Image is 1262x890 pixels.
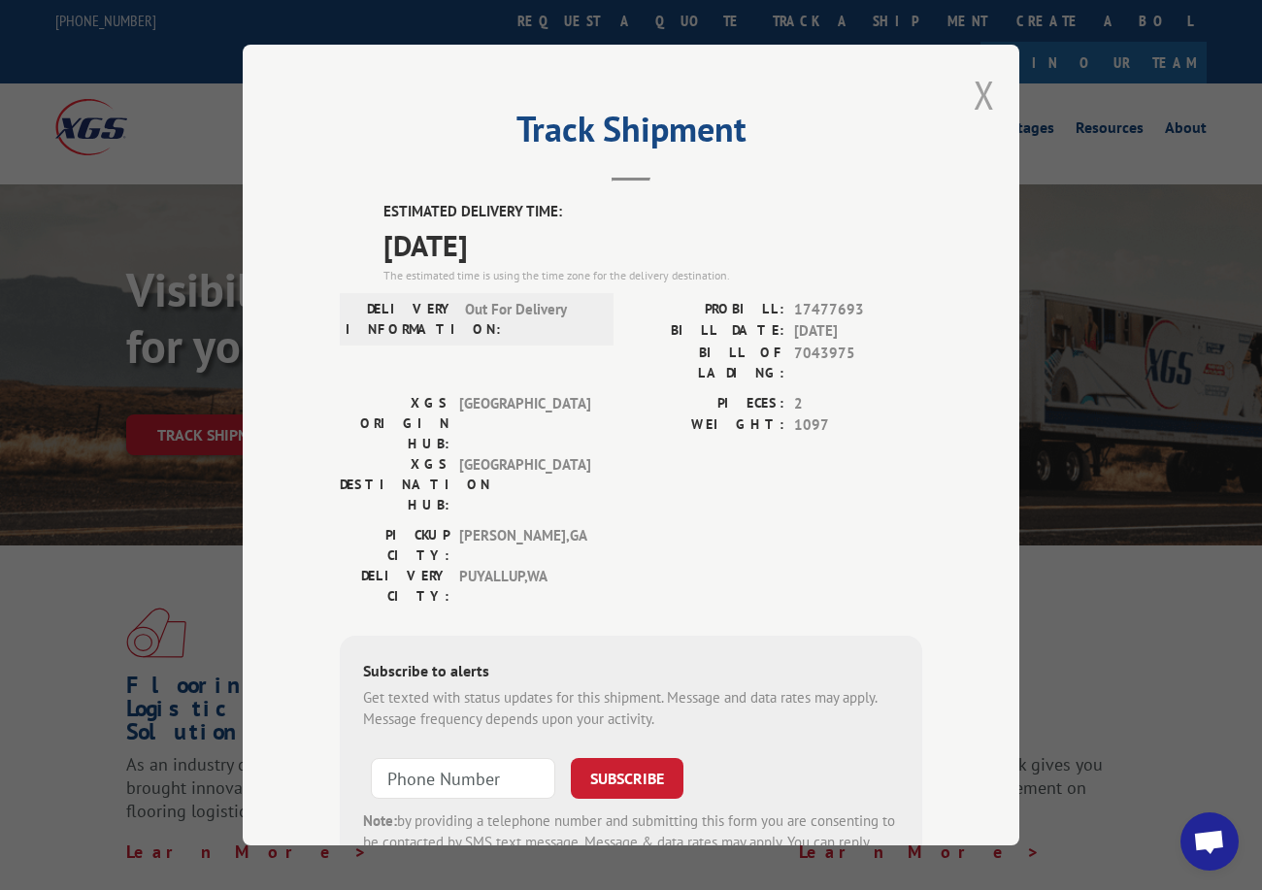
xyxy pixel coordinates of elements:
[371,757,555,798] input: Phone Number
[631,342,784,382] label: BILL OF LADING:
[340,392,449,453] label: XGS ORIGIN HUB:
[459,392,590,453] span: [GEOGRAPHIC_DATA]
[459,453,590,514] span: [GEOGRAPHIC_DATA]
[1180,812,1239,871] div: Open chat
[974,69,995,120] button: Close modal
[794,414,922,437] span: 1097
[340,115,922,152] h2: Track Shipment
[383,201,922,223] label: ESTIMATED DELIVERY TIME:
[571,757,683,798] button: SUBSCRIBE
[383,222,922,266] span: [DATE]
[794,342,922,382] span: 7043975
[465,298,596,339] span: Out For Delivery
[794,392,922,414] span: 2
[340,453,449,514] label: XGS DESTINATION HUB:
[363,658,899,686] div: Subscribe to alerts
[363,686,899,730] div: Get texted with status updates for this shipment. Message and data rates may apply. Message frequ...
[631,392,784,414] label: PIECES:
[363,810,397,829] strong: Note:
[383,266,922,283] div: The estimated time is using the time zone for the delivery destination.
[346,298,455,339] label: DELIVERY INFORMATION:
[459,565,590,606] span: PUYALLUP , WA
[363,809,899,875] div: by providing a telephone number and submitting this form you are consenting to be contacted by SM...
[631,320,784,343] label: BILL DATE:
[794,320,922,343] span: [DATE]
[631,414,784,437] label: WEIGHT:
[340,524,449,565] label: PICKUP CITY:
[340,565,449,606] label: DELIVERY CITY:
[459,524,590,565] span: [PERSON_NAME] , GA
[631,298,784,320] label: PROBILL:
[794,298,922,320] span: 17477693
